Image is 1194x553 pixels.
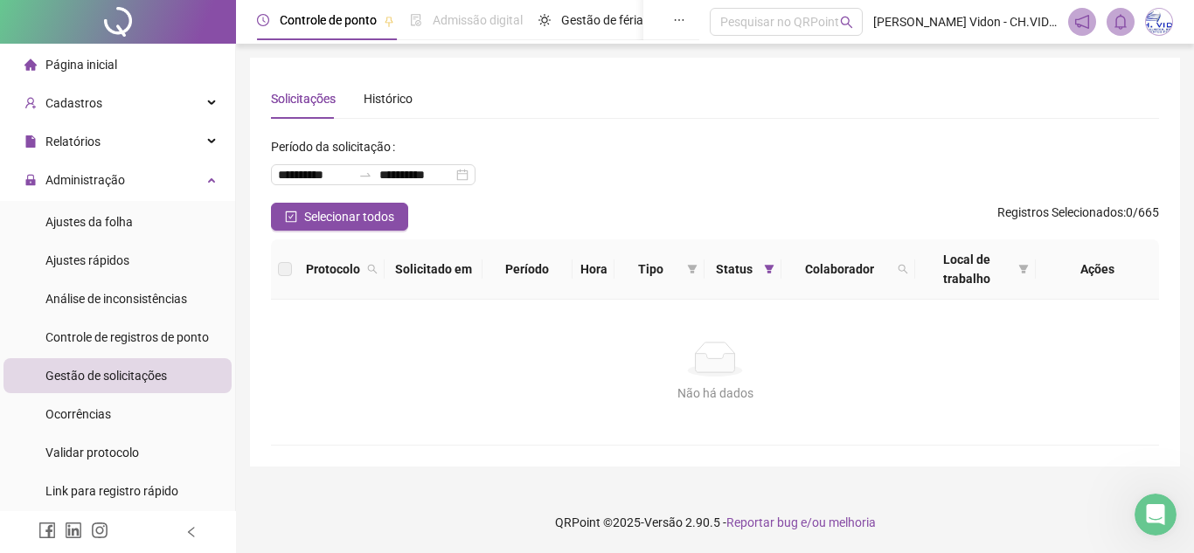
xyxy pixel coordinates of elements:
[644,515,683,529] span: Versão
[673,14,685,26] span: ellipsis
[561,13,649,27] span: Gestão de férias
[45,484,178,498] span: Link para registro rápido
[898,264,908,274] span: search
[1113,14,1128,30] span: bell
[684,256,701,282] span: filter
[271,89,336,108] div: Solicitações
[271,203,408,231] button: Selecionar todos
[257,14,269,26] span: clock-circle
[45,292,187,306] span: Análise de inconsistências
[764,264,774,274] span: filter
[45,173,125,187] span: Administração
[45,446,139,460] span: Validar protocolo
[385,239,482,300] th: Solicitado em
[271,133,402,161] label: Período da solicitação
[364,89,413,108] div: Histórico
[384,16,394,26] span: pushpin
[45,96,102,110] span: Cadastros
[922,250,1012,288] span: Local de trabalho
[621,259,680,279] span: Tipo
[1043,259,1152,279] div: Ações
[840,16,853,29] span: search
[65,522,82,539] span: linkedin
[687,264,698,274] span: filter
[712,259,757,279] span: Status
[367,264,378,274] span: search
[538,14,551,26] span: sun
[358,168,372,182] span: to
[573,239,615,300] th: Hora
[45,135,101,149] span: Relatórios
[236,492,1194,553] footer: QRPoint © 2025 - 2.90.5 -
[24,97,37,109] span: user-add
[433,13,523,27] span: Admissão digital
[410,14,422,26] span: file-done
[45,369,167,383] span: Gestão de solicitações
[1074,14,1090,30] span: notification
[45,330,209,344] span: Controle de registros de ponto
[280,13,377,27] span: Controle de ponto
[1146,9,1172,35] img: 30584
[45,253,129,267] span: Ajustes rápidos
[1018,264,1029,274] span: filter
[24,174,37,186] span: lock
[285,211,297,223] span: check-square
[726,515,876,529] span: Reportar bug e/ou melhoria
[185,526,198,538] span: left
[894,256,912,282] span: search
[364,256,381,282] span: search
[91,522,108,539] span: instagram
[873,12,1058,31] span: [PERSON_NAME] Vidon - CH.VIDON ESP, SERV. E EQUIP. FERROVIÁRIO
[788,259,891,279] span: Colaborador
[482,239,573,300] th: Período
[45,58,117,72] span: Página inicial
[24,59,37,71] span: home
[306,259,360,279] span: Protocolo
[45,215,133,229] span: Ajustes da folha
[1135,494,1177,536] iframe: Intercom live chat
[292,384,1138,403] div: Não há dados
[45,407,111,421] span: Ocorrências
[38,522,56,539] span: facebook
[24,135,37,148] span: file
[1015,246,1032,292] span: filter
[304,207,394,226] span: Selecionar todos
[997,205,1123,219] span: Registros Selecionados
[760,256,778,282] span: filter
[358,168,372,182] span: swap-right
[997,203,1159,231] span: : 0 / 665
